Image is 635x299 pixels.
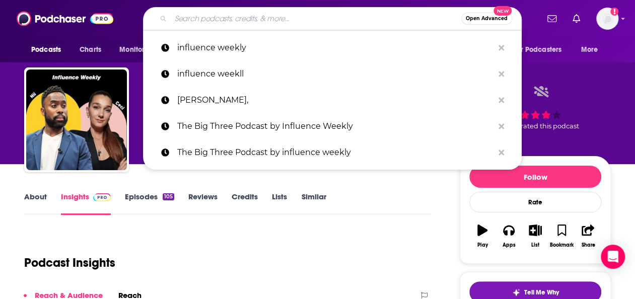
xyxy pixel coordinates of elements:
[163,193,174,200] div: 105
[26,69,127,170] img: Influence Weekly
[461,13,512,25] button: Open AdvancedNew
[301,192,326,215] a: Similar
[503,242,516,248] div: Apps
[177,61,493,87] p: influence weekll
[466,16,508,21] span: Open Advanced
[143,7,522,30] div: Search podcasts, credits, & more...
[569,10,584,27] a: Show notifications dropdown
[507,40,576,59] button: open menu
[522,218,548,254] button: List
[601,245,625,269] div: Open Intercom Messenger
[125,192,174,215] a: Episodes105
[610,8,618,16] svg: Add a profile image
[524,288,559,296] span: Tell Me Why
[143,35,522,61] a: influence weekly
[177,35,493,61] p: influence weekly
[550,242,574,248] div: Bookmark
[24,40,74,59] button: open menu
[493,6,512,16] span: New
[177,113,493,139] p: The Big Three Podcast by Influence Weekly
[31,43,61,57] span: Podcasts
[143,61,522,87] a: influence weekll
[232,192,258,215] a: Credits
[469,166,601,188] button: Follow
[596,8,618,30] span: Logged in as amooers
[24,255,115,270] h1: Podcast Insights
[143,113,522,139] a: The Big Three Podcast by Influence Weekly
[24,192,47,215] a: About
[574,40,611,59] button: open menu
[469,192,601,212] div: Rate
[80,43,101,57] span: Charts
[17,9,113,28] img: Podchaser - Follow, Share and Rate Podcasts
[512,288,520,296] img: tell me why sparkle
[575,218,601,254] button: Share
[596,8,618,30] img: User Profile
[112,40,168,59] button: open menu
[496,218,522,254] button: Apps
[177,87,493,113] p: Cecilia Carloni,
[513,43,561,57] span: For Podcasters
[93,193,111,201] img: Podchaser Pro
[581,43,598,57] span: More
[469,218,496,254] button: Play
[188,192,218,215] a: Reviews
[177,139,493,166] p: The Big Three Podcast by influence weekly
[581,242,595,248] div: Share
[460,77,611,139] div: 1 personrated this podcast
[548,218,575,254] button: Bookmark
[477,242,488,248] div: Play
[143,87,522,113] a: [PERSON_NAME],
[119,43,155,57] span: Monitoring
[531,242,539,248] div: List
[521,122,579,130] span: rated this podcast
[596,8,618,30] button: Show profile menu
[73,40,107,59] a: Charts
[171,11,461,27] input: Search podcasts, credits, & more...
[143,139,522,166] a: The Big Three Podcast by influence weekly
[61,192,111,215] a: InsightsPodchaser Pro
[543,10,560,27] a: Show notifications dropdown
[272,192,287,215] a: Lists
